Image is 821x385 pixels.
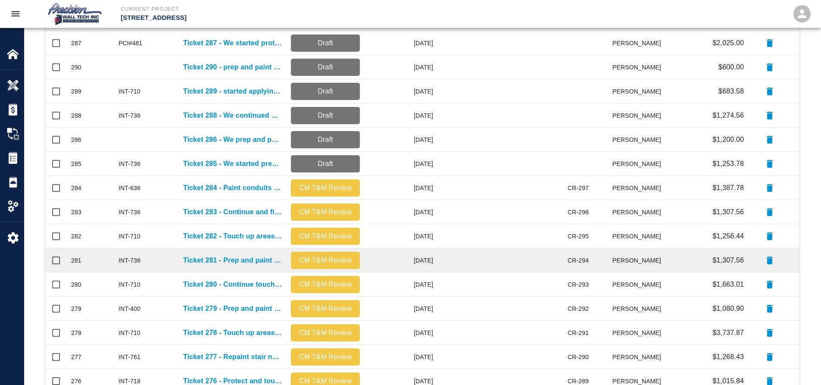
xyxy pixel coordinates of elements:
p: CM T&M Review [294,231,356,241]
div: [PERSON_NAME] [613,272,665,297]
p: [STREET_ADDRESS] [121,13,457,23]
div: 289 [71,87,81,96]
p: $1,663.01 [712,279,744,290]
iframe: Chat Widget [778,344,821,385]
p: Draft [294,62,356,72]
div: [DATE] [364,272,437,297]
div: CR-294 [568,256,589,265]
div: CR-295 [568,232,589,241]
p: $1,080.90 [712,304,744,314]
div: [DATE] [364,297,437,321]
p: CM T&M Review [294,255,356,266]
a: Ticket 288 - We continued prepping and protecting, and we started painting the intumescent paint. [183,110,282,121]
div: INT-636 [119,184,140,192]
div: INT-710 [119,280,140,289]
div: [DATE] [364,31,437,55]
p: Ticket 287 - We started protecting, applying the primer coat, and finishing the coat with TNEMEC ... [183,38,282,48]
div: INT-761 [119,353,140,361]
p: $600.00 [718,62,744,72]
div: [PERSON_NAME] [613,176,665,200]
div: 283 [71,208,81,216]
div: [DATE] [364,176,437,200]
p: CM T&M Review [294,207,356,217]
div: 282 [71,232,81,241]
div: [DATE] [364,345,437,369]
a: Ticket 286 - We prep and paint the exposed ceiling, primer and finish coat on walls [183,135,282,145]
div: [PERSON_NAME] [613,297,665,321]
div: [PERSON_NAME] [613,200,665,224]
p: $1,274.56 [712,110,744,121]
a: Ticket 280 - Continue touching up areas on floors 3, 4, 8, B1, G1 [183,279,282,290]
p: CM T&M Review [294,183,356,193]
div: [DATE] [364,128,437,152]
div: CR-293 [568,280,589,289]
p: $1,307.56 [712,255,744,266]
p: Current Project [121,5,457,13]
div: [DATE] [364,79,437,103]
div: 290 [71,63,81,72]
p: Draft [294,159,356,169]
a: Ticket 277 - Repaint stair nosing in stair 3 [183,352,282,362]
p: CM T&M Review [294,304,356,314]
p: Ticket 290 - prep and paint the exposed ceiling and apply primer and a finish coat on the walls [183,62,282,72]
div: 277 [71,353,81,361]
div: CR-291 [568,329,589,337]
div: CR-296 [568,208,589,216]
div: INT-710 [119,87,140,96]
div: INT-736 [119,256,140,265]
a: Ticket 283 - Continue and finish painting the intumescent columns in lobby 101 [183,207,282,217]
p: Draft [294,38,356,48]
div: [DATE] [364,248,437,272]
p: Ticket 285 - We started prepping and protecting [183,159,282,169]
div: INT-710 [119,329,140,337]
div: INT-736 [119,111,140,120]
a: Ticket 282 - Touch up areas on G1 and PH level [183,231,282,241]
img: Precision Wall Tech, Inc. [47,2,103,26]
div: 285 [71,160,81,168]
div: INT-736 [119,160,140,168]
div: INT-736 [119,208,140,216]
div: [DATE] [364,200,437,224]
div: [PERSON_NAME] [613,321,665,345]
a: Ticket 284 - Paint conduits on 7th and 8th floor [183,183,282,193]
p: Draft [294,135,356,145]
p: CM T&M Review [294,328,356,338]
div: [PERSON_NAME] [613,152,665,176]
div: [PERSON_NAME] [613,79,665,103]
div: 286 [71,135,81,144]
p: Ticket 281 - Prep and paint intumescent on exposed columns in lobby 101 [183,255,282,266]
p: Ticket 278 - Touch up areas on level 1 and B1 [183,328,282,338]
div: [PERSON_NAME] [613,128,665,152]
div: [DATE] [364,103,437,128]
p: Ticket 289 - started applying primer and two finish coats on patches [183,86,282,97]
p: Draft [294,110,356,121]
p: Draft [294,86,356,97]
div: 288 [71,111,81,120]
div: [DATE] [364,55,437,79]
div: 287 [71,39,81,47]
div: 278 [71,329,81,337]
p: $1,256.44 [712,231,744,241]
div: INT-710 [119,232,140,241]
div: [DATE] [364,224,437,248]
p: $683.58 [718,86,744,97]
div: CR-290 [568,353,589,361]
p: $1,307.56 [712,207,744,217]
div: [PERSON_NAME] [613,103,665,128]
a: Ticket 279 - Prep and paint elevator returns on G2 level [183,304,282,314]
div: [DATE] [364,152,437,176]
p: CM T&M Review [294,279,356,290]
p: $2,025.00 [712,38,744,48]
div: [PERSON_NAME] [613,345,665,369]
div: 284 [71,184,81,192]
div: [PERSON_NAME] [613,55,665,79]
button: open drawer [5,3,26,24]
